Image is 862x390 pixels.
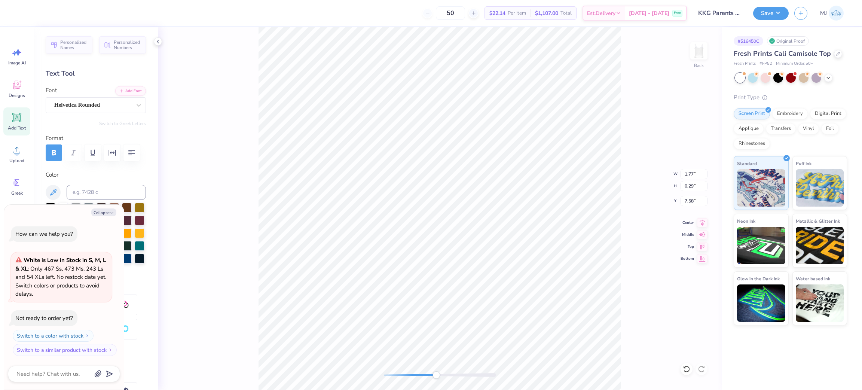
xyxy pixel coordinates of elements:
div: Screen Print [734,108,770,119]
span: # FP52 [759,61,772,67]
span: Top [681,244,694,250]
a: MJ [817,6,847,21]
input: Untitled Design [693,6,748,21]
button: Save [753,7,789,20]
div: Applique [734,123,764,134]
div: Original Proof [767,36,809,46]
span: Personalized Names [60,40,88,50]
img: Metallic & Glitter Ink [796,227,844,264]
button: Collapse [91,208,116,216]
span: $22.14 [489,9,505,17]
input: e.g. 7428 c [67,185,146,200]
button: Switch to a color with stock [13,330,94,342]
strong: White is Low in Stock in S, M, L & XL [15,256,106,272]
div: How can we help you? [15,230,73,238]
div: Text Tool [46,68,146,79]
span: Metallic & Glitter Ink [796,217,840,225]
span: Fresh Prints [734,61,756,67]
span: Puff Ink [796,159,811,167]
span: Image AI [8,60,26,66]
span: Standard [737,159,757,167]
span: [DATE] - [DATE] [629,9,669,17]
img: Water based Ink [796,284,844,322]
span: Bottom [681,256,694,262]
div: Accessibility label [432,371,440,379]
span: MJ [820,9,827,18]
input: – – [436,6,465,20]
span: Per Item [508,9,526,17]
label: Format [46,134,146,143]
button: Personalized Names [46,36,92,54]
span: Total [560,9,572,17]
button: Personalized Numbers [99,36,146,54]
span: Neon Ink [737,217,755,225]
span: : Only 467 Ss, 473 Ms, 243 Ls and 54 XLs left. No restock date yet. Switch colors or products to ... [15,256,106,298]
label: Font [46,86,57,95]
span: Minimum Order: 50 + [776,61,813,67]
span: Middle [681,232,694,238]
div: Not ready to order yet? [15,314,73,322]
label: Color [46,171,146,179]
div: Transfers [766,123,796,134]
img: Puff Ink [796,169,844,207]
span: Center [681,220,694,226]
img: Back [691,43,706,58]
span: Designs [9,92,25,98]
button: Add Font [115,86,146,96]
span: Fresh Prints Cali Camisole Top [734,49,831,58]
div: Back [694,62,704,69]
div: Vinyl [798,123,819,134]
span: Free [674,10,681,16]
img: Switch to a color with stock [85,333,89,338]
div: # 516450C [734,36,763,46]
span: Upload [9,158,24,164]
span: Est. Delivery [587,9,615,17]
div: Embroidery [772,108,808,119]
div: Digital Print [810,108,846,119]
img: Mark Joshua Mullasgo [829,6,844,21]
div: Rhinestones [734,138,770,149]
span: Greek [11,190,23,196]
div: Foil [821,123,839,134]
button: Switch to Greek Letters [99,121,146,127]
img: Standard [737,169,785,207]
div: Print Type [734,93,847,102]
img: Neon Ink [737,227,785,264]
span: Glow in the Dark Ink [737,275,780,283]
span: Add Text [8,125,26,131]
img: Glow in the Dark Ink [737,284,785,322]
img: Switch to a similar product with stock [108,348,113,352]
button: Switch to a similar product with stock [13,344,117,356]
span: Personalized Numbers [114,40,141,50]
span: Water based Ink [796,275,830,283]
span: $1,107.00 [535,9,558,17]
